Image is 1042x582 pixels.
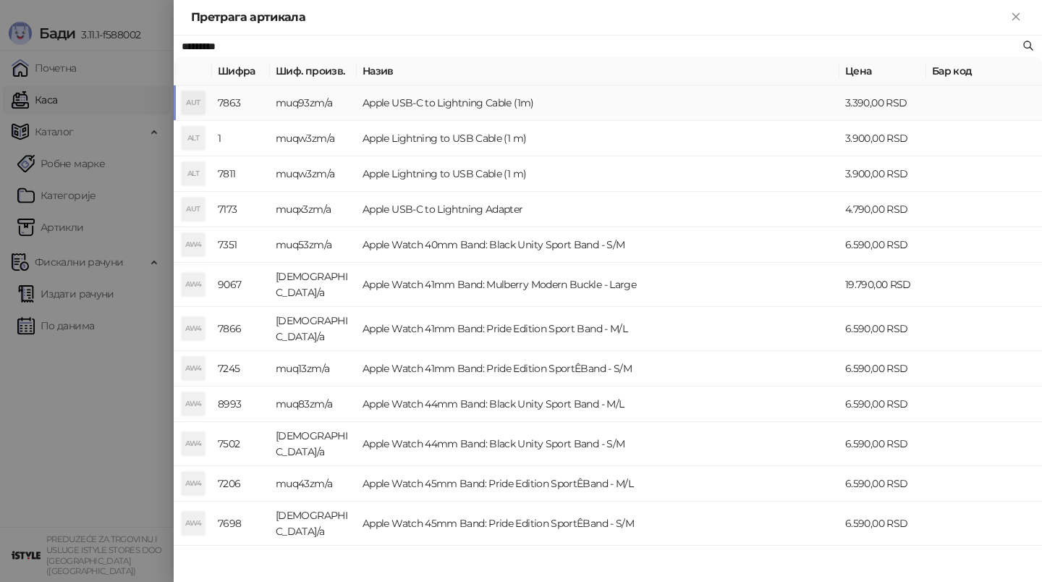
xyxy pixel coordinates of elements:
td: [DEMOGRAPHIC_DATA]/a [270,422,357,466]
td: 7811 [212,156,270,192]
td: 6.590,00 RSD [839,227,926,263]
th: Шифра [212,57,270,85]
th: Назив [357,57,839,85]
td: 7502 [212,422,270,466]
td: muq43zm/a [270,466,357,502]
td: muq93zm/a [270,85,357,121]
td: 6.590,00 RSD [839,387,926,422]
td: 7245 [212,351,270,387]
td: Apple USB-C to Lightning Cable (1m) [357,85,839,121]
td: muqx3zm/a [270,192,357,227]
div: AW4 [182,357,205,380]
td: 4.790,00 RSD [839,192,926,227]
td: 7866 [212,307,270,351]
td: 6.590,00 RSD [839,466,926,502]
td: muq83zm/a [270,387,357,422]
td: Apple Lightning to USB Cable (1 m) [357,121,839,156]
td: Apple Watch 44mm Band: Black Unity Sport Band - S/M [357,422,839,466]
td: Apple Watch 45mm Band: Pride Edition SportÊBand - S/M [357,502,839,546]
td: 3.900,00 RSD [839,121,926,156]
td: 19.790,00 RSD [839,263,926,307]
td: Apple Watch 41mm Band: Pride Edition Sport Band - M/L [357,307,839,351]
th: Шиф. произв. [270,57,357,85]
td: 7698 [212,502,270,546]
div: AW4 [182,317,205,340]
td: muq13zm/a [270,351,357,387]
td: Apple Watch 41mm Band: Pride Edition SportÊBand - S/M [357,351,839,387]
td: 6.590,00 RSD [839,502,926,546]
th: Цена [839,57,926,85]
td: muqw3zm/a [270,121,357,156]
div: AUT [182,91,205,114]
td: 3.390,00 RSD [839,85,926,121]
div: AW4 [182,273,205,296]
td: 6.590,00 RSD [839,307,926,351]
div: AW4 [182,233,205,256]
td: 8993 [212,387,270,422]
td: Apple Watch 45mm Band: Pride Edition SportÊBand - M/L [357,466,839,502]
td: [DEMOGRAPHIC_DATA]/a [270,263,357,307]
td: 6.590,00 RSD [839,351,926,387]
div: Претрага артикала [191,9,1007,26]
td: 1 [212,121,270,156]
td: 7351 [212,227,270,263]
td: muqw3zm/a [270,156,357,192]
td: Apple Lightning to USB Cable (1 m) [357,156,839,192]
td: Apple Watch 41mm Band: Mulberry Modern Buckle - Large [357,263,839,307]
td: Apple Watch 44mm Band: Black Unity Sport Band - M/L [357,387,839,422]
td: 3.900,00 RSD [839,156,926,192]
td: 6.590,00 RSD [839,422,926,466]
div: AW4 [182,512,205,535]
td: Apple Watch 40mm Band: Black Unity Sport Band - S/M [357,227,839,263]
td: 9067 [212,263,270,307]
td: 7173 [212,192,270,227]
div: AW4 [182,432,205,455]
td: muq53zm/a [270,227,357,263]
td: [DEMOGRAPHIC_DATA]/a [270,307,357,351]
div: AW4 [182,472,205,495]
button: Close [1007,9,1025,26]
th: Бар код [926,57,1042,85]
td: 7863 [212,85,270,121]
td: Apple USB-C to Lightning Adapter [357,192,839,227]
td: 7206 [212,466,270,502]
div: AW4 [182,392,205,416]
div: ALT [182,127,205,150]
div: AUT [182,198,205,221]
div: ALT [182,162,205,185]
td: [DEMOGRAPHIC_DATA]/a [270,502,357,546]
